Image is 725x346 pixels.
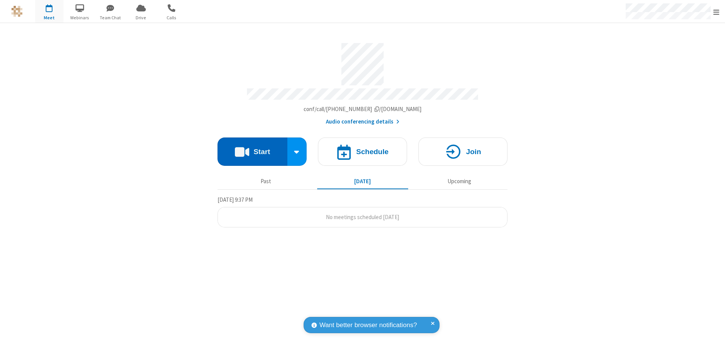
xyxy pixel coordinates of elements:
[217,137,287,166] button: Start
[127,14,155,21] span: Drive
[11,6,23,17] img: QA Selenium DO NOT DELETE OR CHANGE
[66,14,94,21] span: Webinars
[157,14,186,21] span: Calls
[217,196,253,203] span: [DATE] 9:37 PM
[304,105,422,113] span: Copy my meeting room link
[466,148,481,155] h4: Join
[35,14,63,21] span: Meet
[326,117,400,126] button: Audio conferencing details
[287,137,307,166] div: Start conference options
[304,105,422,114] button: Copy my meeting room linkCopy my meeting room link
[319,320,417,330] span: Want better browser notifications?
[318,137,407,166] button: Schedule
[96,14,125,21] span: Team Chat
[418,137,507,166] button: Join
[217,37,507,126] section: Account details
[221,174,312,188] button: Past
[356,148,389,155] h4: Schedule
[217,195,507,228] section: Today's Meetings
[326,213,399,221] span: No meetings scheduled [DATE]
[317,174,408,188] button: [DATE]
[414,174,505,188] button: Upcoming
[253,148,270,155] h4: Start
